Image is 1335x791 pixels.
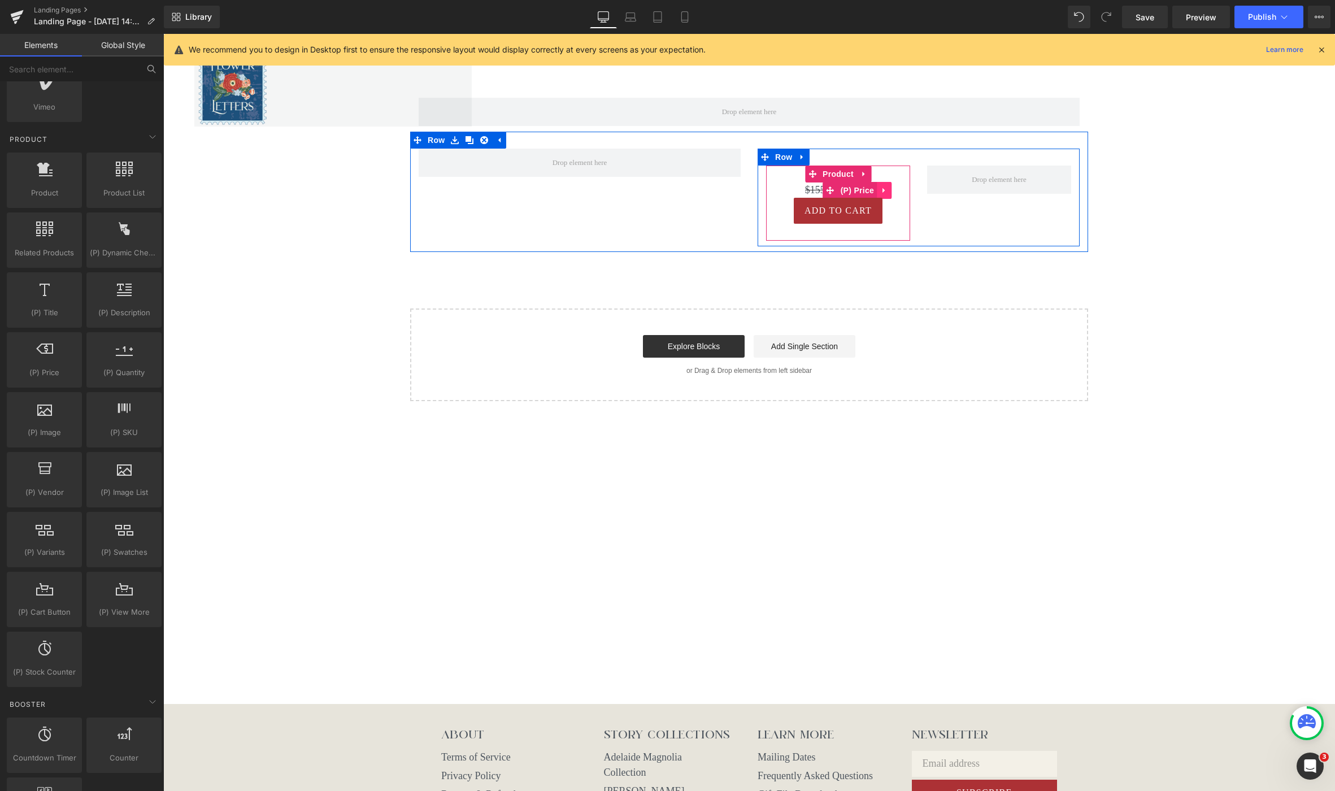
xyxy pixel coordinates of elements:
[278,718,347,729] a: Terms of Service
[278,755,356,766] a: Returns & Refunds
[90,486,158,498] span: (P) Image List
[34,6,164,15] a: Landing Pages
[590,6,617,28] a: Desktop
[82,34,164,56] a: Global Style
[1234,6,1303,28] button: Publish
[10,606,79,618] span: (P) Cart Button
[749,696,894,709] p: newsletter
[1297,753,1324,780] iframe: Intercom live chat
[90,606,158,618] span: (P) View More
[90,247,158,259] span: (P) Dynamic Checkout Button
[185,12,212,22] span: Library
[609,115,632,132] span: Row
[265,333,907,341] p: or Drag & Drop elements from left sidebar
[714,148,728,165] a: Expand / Collapse
[441,718,519,744] a: Adelaide Magnolia Collection
[1172,6,1230,28] a: Preview
[10,307,79,319] span: (P) Title
[749,717,894,743] input: Email address
[594,755,674,766] a: Gift File Download
[10,101,79,113] span: Vimeo
[632,115,646,132] a: Expand / Collapse
[671,6,698,28] a: Mobile
[1248,12,1276,21] span: Publish
[8,134,49,145] span: Product
[10,666,79,678] span: (P) Stock Counter
[278,736,338,747] a: Privacy Policy
[441,696,578,709] p: story collections
[749,746,894,772] button: Subscribe
[793,754,849,763] span: Subscribe
[299,98,314,115] a: Clone Row
[328,98,343,115] a: Expand / Collapse
[90,307,158,319] span: (P) Description
[163,34,1335,791] iframe: To enrich screen reader interactions, please activate Accessibility in Grammarly extension settings
[164,6,220,28] a: New Library
[1262,43,1308,56] a: Learn more
[1068,6,1090,28] button: Undo
[284,98,299,115] a: Save row
[189,44,706,56] p: We recommend you to design in Desktop first to ensure the responsive layout would display correct...
[630,164,719,190] button: Add To Cart
[1320,753,1329,762] span: 3
[644,6,671,28] a: Tablet
[10,752,79,764] span: Countdown Timer
[693,132,708,149] a: Expand / Collapse
[642,150,675,162] span: $155.40
[90,752,158,764] span: Counter
[1136,11,1154,23] span: Save
[641,172,708,181] span: Add To Cart
[10,187,79,199] span: Product
[1308,6,1330,28] button: More
[594,736,710,747] a: Frequently Asked Questions
[617,6,644,28] a: Laptop
[594,696,727,709] p: learn more
[10,427,79,438] span: (P) Image
[90,367,158,379] span: (P) Quantity
[675,148,714,165] span: (P) Price
[1095,6,1117,28] button: Redo
[590,301,692,324] a: Add Single Section
[656,132,693,149] span: Product
[8,699,47,710] span: Booster
[90,546,158,558] span: (P) Swatches
[278,696,373,709] p: about
[10,486,79,498] span: (P) Vendor
[480,301,581,324] a: Explore Blocks
[262,98,284,115] span: Row
[10,546,79,558] span: (P) Variants
[314,98,328,115] a: Remove Row
[10,367,79,379] span: (P) Price
[10,247,79,259] span: Related Products
[594,718,652,729] a: Mailing Dates
[441,751,521,778] a: [PERSON_NAME] Collection
[90,427,158,438] span: (P) SKU
[34,17,142,26] span: Landing Page - [DATE] 14:51:26
[90,187,158,199] span: Product List
[1186,11,1216,23] span: Preview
